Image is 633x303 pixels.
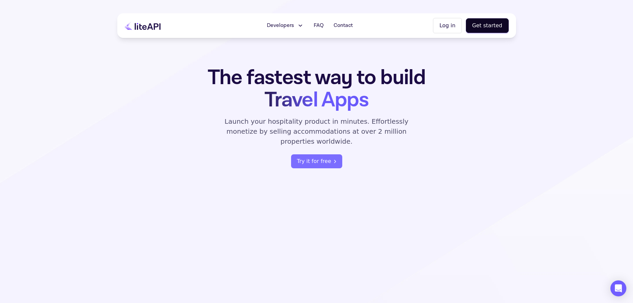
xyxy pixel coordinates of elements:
[334,22,353,30] span: Contact
[291,154,342,168] a: register
[433,18,462,33] button: Log in
[263,19,308,32] button: Developers
[314,22,324,30] span: FAQ
[187,67,447,111] h1: The fastest way to build
[310,19,328,32] a: FAQ
[291,154,342,168] button: Try it for free
[330,19,357,32] a: Contact
[610,280,626,296] div: Open Intercom Messenger
[217,116,416,146] p: Launch your hospitality product in minutes. Effortlessly monetize by selling accommodations at ov...
[264,86,369,114] span: Travel Apps
[466,18,509,33] button: Get started
[267,22,294,30] span: Developers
